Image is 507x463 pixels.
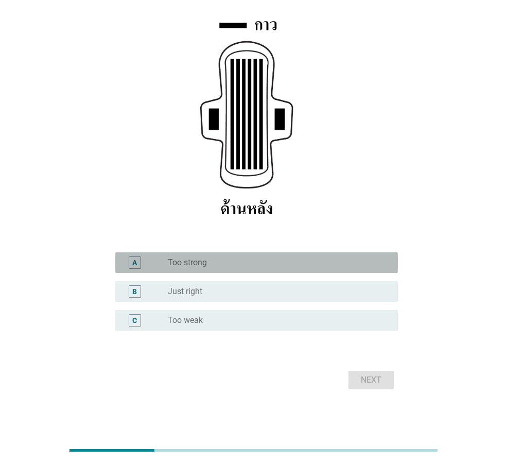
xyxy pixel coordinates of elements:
img: 8fc839c5-5e83-4b60-ba78-aa9b213d61d8-glue.png [200,5,306,236]
label: Too weak [168,315,203,325]
label: Just right [168,286,202,297]
div: A [132,257,137,268]
div: B [132,286,137,297]
div: C [132,315,137,325]
label: Too strong [168,258,207,268]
